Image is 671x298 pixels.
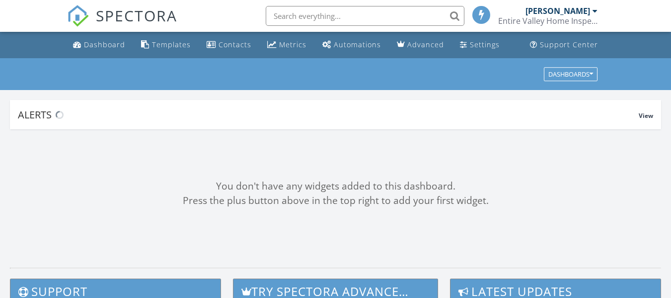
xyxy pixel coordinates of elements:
a: Automations (Basic) [318,36,385,54]
div: Support Center [540,40,598,49]
div: Templates [152,40,191,49]
div: Settings [470,40,500,49]
a: Metrics [263,36,310,54]
span: SPECTORA [96,5,177,26]
div: Automations [334,40,381,49]
div: Alerts [18,108,639,121]
a: SPECTORA [67,13,177,34]
a: Contacts [203,36,255,54]
div: Contacts [219,40,251,49]
a: Advanced [393,36,448,54]
input: Search everything... [266,6,464,26]
a: Templates [137,36,195,54]
a: Dashboard [69,36,129,54]
span: View [639,111,653,120]
div: Dashboards [548,71,593,78]
div: Entire Valley Home Inspection [498,16,597,26]
button: Dashboards [544,67,597,81]
div: Dashboard [84,40,125,49]
div: Metrics [279,40,306,49]
div: You don't have any widgets added to this dashboard. [10,179,661,194]
img: The Best Home Inspection Software - Spectora [67,5,89,27]
div: [PERSON_NAME] [525,6,590,16]
a: Support Center [526,36,602,54]
div: Advanced [407,40,444,49]
div: Press the plus button above in the top right to add your first widget. [10,194,661,208]
a: Settings [456,36,504,54]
